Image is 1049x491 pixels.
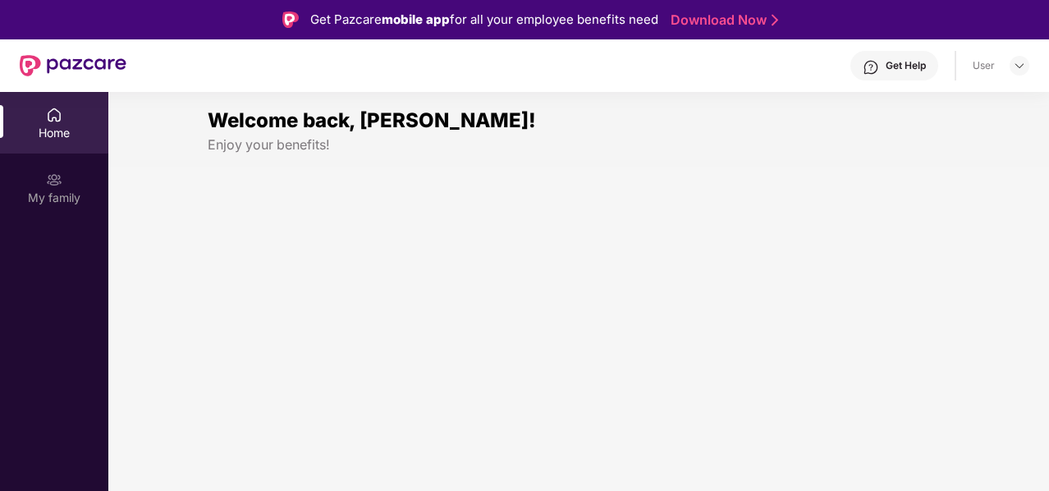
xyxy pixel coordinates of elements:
[886,59,926,72] div: Get Help
[282,11,299,28] img: Logo
[863,59,879,76] img: svg+xml;base64,PHN2ZyBpZD0iSGVscC0zMngzMiIgeG1sbnM9Imh0dHA6Ly93d3cudzMub3JnLzIwMDAvc3ZnIiB3aWR0aD...
[310,10,658,30] div: Get Pazcare for all your employee benefits need
[46,172,62,188] img: svg+xml;base64,PHN2ZyB3aWR0aD0iMjAiIGhlaWdodD0iMjAiIHZpZXdCb3g9IjAgMCAyMCAyMCIgZmlsbD0ibm9uZSIgeG...
[1013,59,1026,72] img: svg+xml;base64,PHN2ZyBpZD0iRHJvcGRvd24tMzJ4MzIiIHhtbG5zPSJodHRwOi8vd3d3LnczLm9yZy8yMDAwL3N2ZyIgd2...
[46,107,62,123] img: svg+xml;base64,PHN2ZyBpZD0iSG9tZSIgeG1sbnM9Imh0dHA6Ly93d3cudzMub3JnLzIwMDAvc3ZnIiB3aWR0aD0iMjAiIG...
[20,55,126,76] img: New Pazcare Logo
[973,59,995,72] div: User
[208,136,950,154] div: Enjoy your benefits!
[671,11,773,29] a: Download Now
[772,11,778,29] img: Stroke
[208,108,536,132] span: Welcome back, [PERSON_NAME]!
[382,11,450,27] strong: mobile app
